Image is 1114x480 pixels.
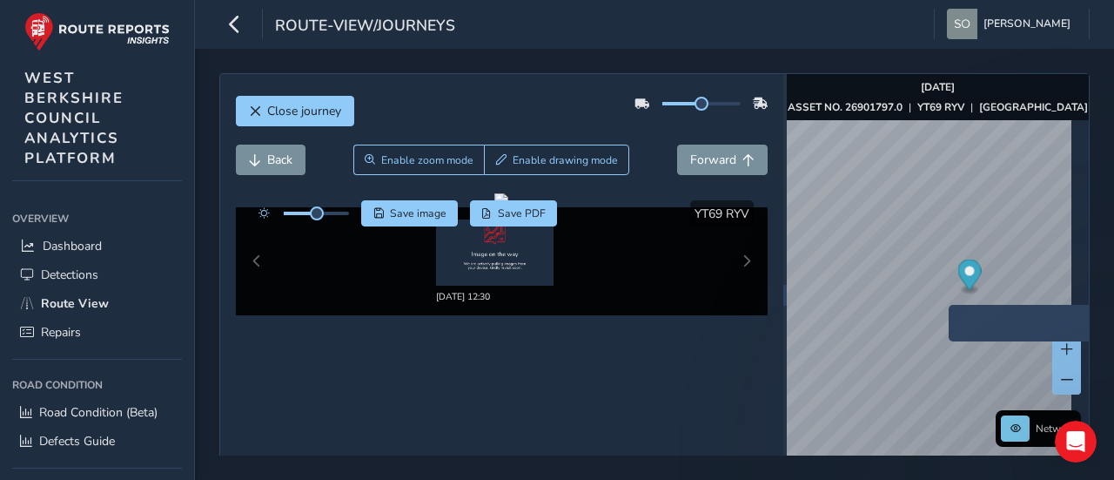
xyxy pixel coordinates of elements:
[390,206,446,220] span: Save image
[788,100,1088,114] div: | |
[381,153,473,167] span: Enable zoom mode
[12,398,182,427] a: Road Condition (Beta)
[353,145,485,175] button: Zoom
[267,103,341,119] span: Close journey
[236,96,354,126] button: Close journey
[12,289,182,318] a: Route View
[677,145,768,175] button: Forward
[361,200,458,226] button: Save
[690,152,736,168] span: Forward
[917,100,964,114] strong: YT69 RYV
[236,145,305,175] button: Back
[41,267,98,283] span: Detections
[12,372,182,398] div: Road Condition
[695,206,749,222] span: YT69 RYV
[24,68,124,168] span: WEST BERKSHIRE COUNCIL ANALYTICS PLATFORM
[43,238,102,254] span: Dashboard
[484,145,629,175] button: Draw
[12,318,182,347] a: Repairs
[470,200,558,226] button: PDF
[513,153,618,167] span: Enable drawing mode
[921,80,955,94] strong: [DATE]
[267,152,292,168] span: Back
[39,404,158,421] span: Road Condition (Beta)
[957,260,981,295] div: Map marker
[1036,422,1076,436] span: Network
[947,9,1077,39] button: [PERSON_NAME]
[436,290,567,303] div: [DATE] 12:30
[12,232,182,260] a: Dashboard
[979,100,1088,114] strong: [GEOGRAPHIC_DATA]
[12,206,182,232] div: Overview
[12,260,182,289] a: Detections
[498,206,546,220] span: Save PDF
[39,433,115,450] span: Defects Guide
[41,324,81,341] span: Repairs
[24,12,170,51] img: rr logo
[1055,421,1097,463] iframe: Intercom live chat
[947,9,977,39] img: diamond-layout
[12,427,182,456] a: Defects Guide
[436,220,554,286] img: Thumbnail frame
[275,15,455,39] span: route-view/journeys
[983,9,1070,39] span: [PERSON_NAME]
[1013,327,1057,341] img: frame
[788,100,903,114] strong: ASSET NO. 26901797.0
[41,295,109,312] span: Route View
